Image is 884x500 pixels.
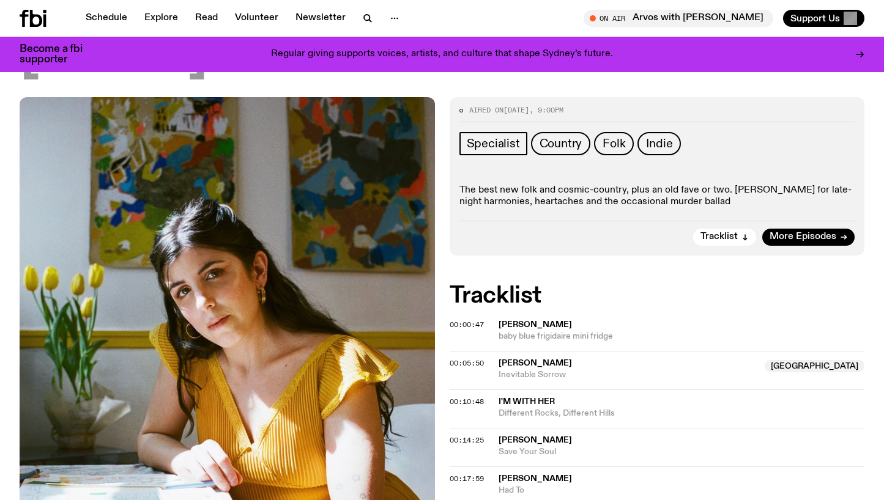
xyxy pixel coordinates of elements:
span: [PERSON_NAME] [499,320,572,329]
span: Country [540,137,582,150]
a: Explore [137,10,185,27]
span: Folk [603,137,625,150]
span: 00:10:48 [450,397,484,406]
span: Had To [499,485,865,496]
h3: Become a fbi supporter [20,44,98,65]
span: [PERSON_NAME] [499,474,572,483]
span: 00:17:59 [450,474,484,483]
span: baby blue frigidaire mini fridge [499,331,865,342]
span: Support Us [790,13,840,24]
span: Indie [646,137,672,150]
button: Tracklist [693,229,756,246]
p: Regular giving supports voices, artists, and culture that shape Sydney’s future. [271,49,613,60]
button: 00:05:50 [450,360,484,367]
span: Tracklist [700,232,738,241]
span: [DATE] [20,28,207,83]
span: More Episodes [770,232,836,241]
span: [DATE] [503,105,529,115]
span: 00:00:47 [450,320,484,329]
button: Support Us [783,10,864,27]
span: Save Your Soul [499,446,865,458]
span: , 9:00pm [529,105,563,115]
span: Specialist [467,137,520,150]
a: Schedule [78,10,135,27]
span: 00:05:50 [450,358,484,368]
a: More Episodes [762,229,855,246]
a: Specialist [459,132,527,155]
button: On AirArvos with [PERSON_NAME] [584,10,773,27]
span: [PERSON_NAME] [499,436,572,444]
a: Read [188,10,225,27]
p: The best new folk and cosmic-country, plus an old fave or two. [PERSON_NAME] for late-night harmo... [459,185,855,208]
button: 00:10:48 [450,399,484,405]
button: 00:14:25 [450,437,484,444]
h2: Tracklist [450,285,865,307]
a: Volunteer [228,10,286,27]
span: Aired on [469,105,503,115]
button: 00:00:47 [450,322,484,328]
a: Newsletter [288,10,353,27]
button: 00:17:59 [450,476,484,482]
span: [PERSON_NAME] [499,359,572,367]
a: Indie [637,132,681,155]
span: Different Rocks, Different Hills [499,408,865,419]
a: Folk [594,132,634,155]
span: I'm With Her [499,397,555,406]
span: 00:14:25 [450,435,484,445]
span: Inevitable Sorrow [499,369,758,381]
a: Country [531,132,591,155]
span: [GEOGRAPHIC_DATA] [765,360,864,372]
